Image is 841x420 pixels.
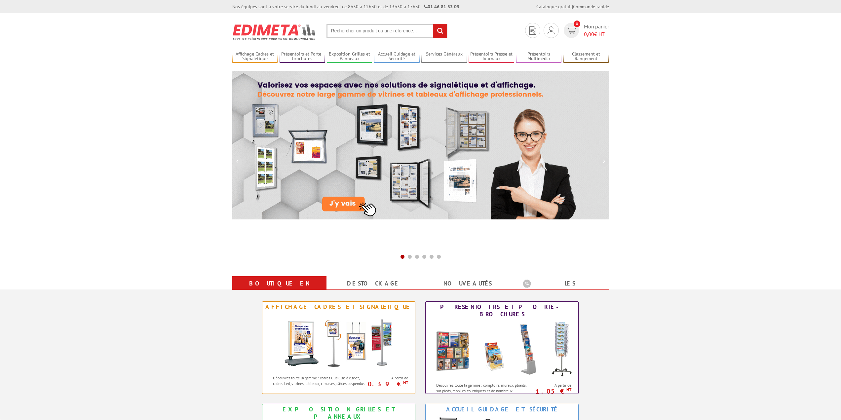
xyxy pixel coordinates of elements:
[427,406,577,413] div: Accueil Guidage et Sécurité
[584,23,609,38] span: Mon panier
[429,320,575,379] img: Présentoirs et Porte-brochures
[584,30,609,38] span: € HT
[424,4,459,10] strong: 01 46 81 33 03
[529,26,536,35] img: devis rapide
[427,303,577,318] div: Présentoirs et Porte-brochures
[240,278,319,301] a: Boutique en ligne
[278,312,400,372] img: Affichage Cadres et Signalétique
[273,375,367,386] p: Découvrez toute la gamme : cadres Clic-Clac à clapet, cadres Led, vitrines, tableaux, cimaises, c...
[566,27,576,34] img: devis rapide
[573,4,609,10] a: Commande rapide
[326,24,447,38] input: Rechercher un produit ou une référence...
[584,31,594,37] span: 0,00
[334,278,413,289] a: Destockage
[232,3,459,10] div: Nos équipes sont à votre service du lundi au vendredi de 8h30 à 12h30 et de 13h30 à 17h30
[536,3,609,10] div: |
[563,51,609,62] a: Classement et Rangement
[369,375,408,381] span: A partir de
[529,389,572,393] p: 1.05 €
[232,20,317,44] img: Présentoir, panneau, stand - Edimeta - PLV, affichage, mobilier bureau, entreprise
[429,278,507,289] a: nouveautés
[232,51,278,62] a: Affichage Cadres et Signalétique
[562,23,609,38] a: devis rapide 0 Mon panier 0,00€ HT
[516,51,562,62] a: Présentoirs Multimédia
[327,51,372,62] a: Exposition Grilles et Panneaux
[280,51,325,62] a: Présentoirs et Porte-brochures
[536,4,572,10] a: Catalogue gratuit
[469,51,514,62] a: Présentoirs Presse et Journaux
[425,301,579,394] a: Présentoirs et Porte-brochures Présentoirs et Porte-brochures Découvrez toute la gamme : comptoir...
[436,382,530,399] p: Découvrez toute la gamme : comptoirs, muraux, pliants, sur pieds, mobiles, tourniquets et de nomb...
[262,301,415,394] a: Affichage Cadres et Signalétique Affichage Cadres et Signalétique Découvrez toute la gamme : cadr...
[523,278,601,301] a: Les promotions
[366,382,408,386] p: 0.39 €
[403,380,408,385] sup: HT
[566,387,571,393] sup: HT
[548,26,555,34] img: devis rapide
[532,383,572,388] span: A partir de
[574,20,580,27] span: 0
[264,303,413,311] div: Affichage Cadres et Signalétique
[523,278,605,291] b: Les promotions
[433,24,447,38] input: rechercher
[374,51,420,62] a: Accueil Guidage et Sécurité
[421,51,467,62] a: Services Généraux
